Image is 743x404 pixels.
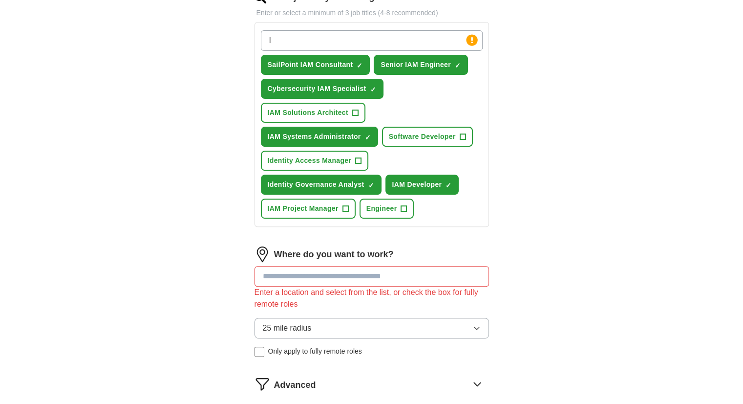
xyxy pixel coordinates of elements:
[381,60,451,70] span: Senior IAM Engineer
[263,322,312,334] span: 25 mile radius
[261,103,365,123] button: IAM Solutions Architect
[261,55,370,75] button: SailPoint IAM Consultant✓
[261,127,378,147] button: IAM Systems Administrator✓
[357,62,362,69] span: ✓
[268,346,362,357] span: Only apply to fully remote roles
[268,203,339,214] span: IAM Project Manager
[455,62,461,69] span: ✓
[360,199,414,219] button: Engineer
[385,175,459,195] button: IAM Developer✓
[382,127,473,147] button: Software Developer
[261,151,369,171] button: Identity Access Manager
[255,318,489,338] button: 25 mile radius
[261,79,383,99] button: Cybersecurity IAM Specialist✓
[268,180,364,190] span: Identity Governance Analyst
[274,379,316,392] span: Advanced
[368,181,374,189] span: ✓
[255,376,270,392] img: filter
[268,84,366,94] span: Cybersecurity IAM Specialist
[261,30,483,51] input: Type a job title and press enter
[374,55,468,75] button: Senior IAM Engineer✓
[261,199,356,219] button: IAM Project Manager
[370,86,376,93] span: ✓
[366,203,397,214] span: Engineer
[274,248,394,261] label: Where do you want to work?
[268,60,353,70] span: SailPoint IAM Consultant
[255,347,264,357] input: Only apply to fully remote roles
[268,132,361,142] span: IAM Systems Administrator
[392,180,442,190] span: IAM Developer
[268,156,352,166] span: Identity Access Manager
[389,132,456,142] span: Software Developer
[446,181,451,189] span: ✓
[255,287,489,310] div: Enter a location and select from the list, or check the box for fully remote roles
[365,134,371,141] span: ✓
[255,8,489,18] p: Enter or select a minimum of 3 job titles (4-8 recommended)
[255,247,270,262] img: location.png
[268,108,348,118] span: IAM Solutions Architect
[261,175,382,195] button: Identity Governance Analyst✓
